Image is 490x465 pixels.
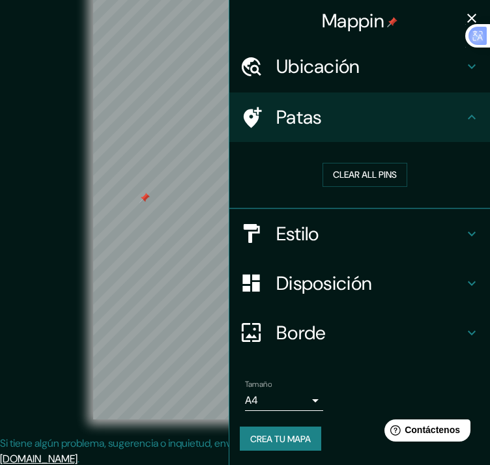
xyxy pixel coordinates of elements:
[322,8,384,33] font: Mappin
[276,320,326,345] font: Borde
[245,379,272,389] font: Tamaño
[240,427,321,451] button: Crea tu mapa
[374,414,476,451] iframe: Lanzador de widgets de ayuda
[387,17,397,27] img: pin-icon.png
[276,221,319,246] font: Estilo
[229,209,490,259] div: Estilo
[229,308,490,358] div: Borde
[229,92,490,142] div: Patas
[250,433,311,445] font: Crea tu mapa
[276,271,372,296] font: Disposición
[229,259,490,308] div: Disposición
[276,105,322,130] font: Patas
[245,393,258,407] font: A4
[229,42,490,91] div: Ubicación
[323,163,407,187] button: Clear all pins
[276,54,360,79] font: Ubicación
[245,390,323,411] div: A4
